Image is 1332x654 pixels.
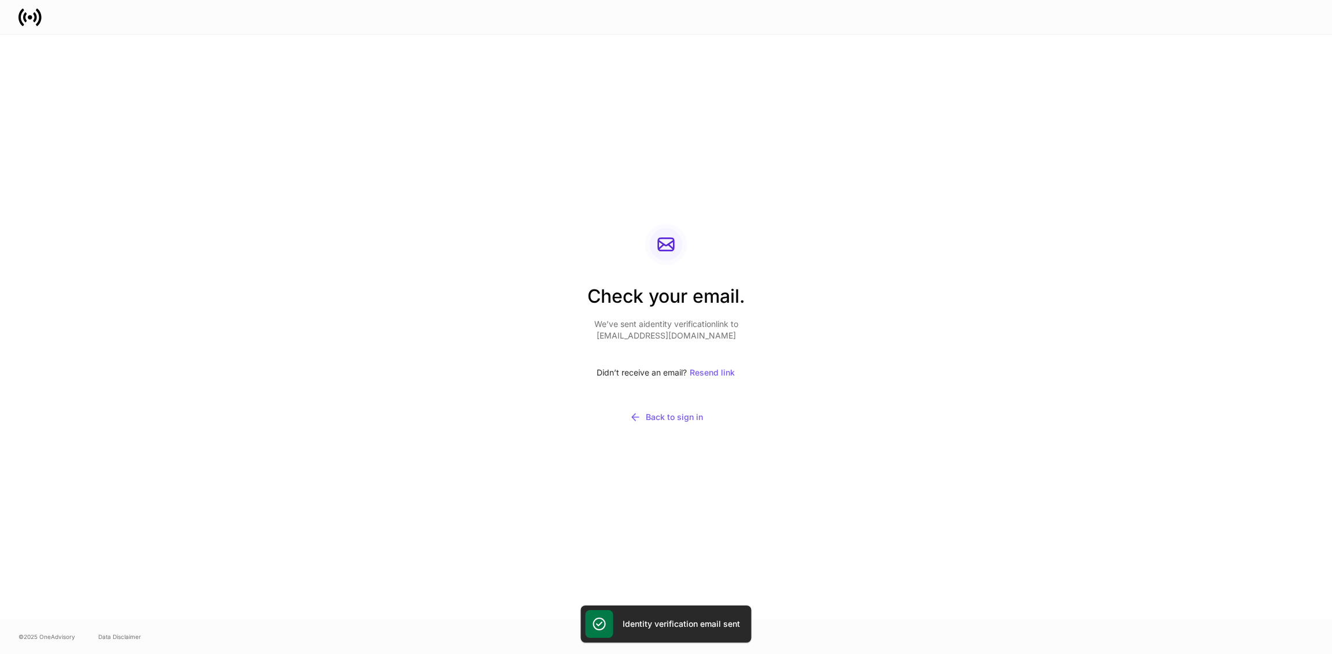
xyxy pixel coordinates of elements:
div: Back to sign in [630,411,703,423]
div: Didn’t receive an email? [587,360,745,385]
div: Resend link [690,369,735,377]
span: © 2025 OneAdvisory [18,632,75,641]
h2: Check your email. [587,284,745,318]
a: Data Disclaimer [98,632,141,641]
button: Resend link [689,360,735,385]
p: We’ve sent a identity verification link to [EMAIL_ADDRESS][DOMAIN_NAME] [587,318,745,341]
h5: Identity verification email sent [623,618,740,630]
button: Back to sign in [587,404,745,430]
